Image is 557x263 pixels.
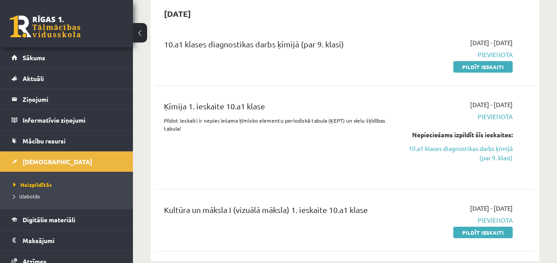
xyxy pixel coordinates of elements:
[12,209,122,230] a: Digitālie materiāli
[23,158,92,166] span: [DEMOGRAPHIC_DATA]
[23,216,75,224] span: Digitālie materiāli
[453,227,513,238] a: Pildīt ieskaiti
[470,38,513,47] span: [DATE] - [DATE]
[164,100,392,116] div: Ķīmija 1. ieskaite 10.a1 klase
[164,116,392,132] p: Pildot ieskaiti ir nepieciešama ķīmisko elementu periodiskā tabula (ĶEPT) un vielu šķīdības tabula!
[23,110,122,130] legend: Informatīvie ziņojumi
[405,144,513,162] a: 10.a1 klases diagnostikas darbs ķīmijā (par 9. klasi)
[12,131,122,151] a: Mācību resursi
[13,193,40,200] span: Izlabotās
[23,230,122,251] legend: Maksājumi
[13,181,124,189] a: Neizpildītās
[405,216,513,225] span: Pievienota
[12,47,122,68] a: Sākums
[12,68,122,89] a: Aktuāli
[12,151,122,172] a: [DEMOGRAPHIC_DATA]
[405,112,513,121] span: Pievienota
[23,54,45,62] span: Sākums
[453,61,513,73] a: Pildīt ieskaiti
[12,110,122,130] a: Informatīvie ziņojumi
[23,74,44,82] span: Aktuāli
[470,204,513,213] span: [DATE] - [DATE]
[164,204,392,220] div: Kultūra un māksla I (vizuālā māksla) 1. ieskaite 10.a1 klase
[164,38,392,54] div: 10.a1 klases diagnostikas darbs ķīmijā (par 9. klasi)
[12,89,122,109] a: Ziņojumi
[23,137,66,145] span: Mācību resursi
[23,89,122,109] legend: Ziņojumi
[13,181,52,188] span: Neizpildītās
[405,130,513,139] div: Nepieciešams izpildīt šīs ieskaites:
[13,192,124,200] a: Izlabotās
[405,50,513,59] span: Pievienota
[155,3,200,24] h2: [DATE]
[10,15,81,38] a: Rīgas 1. Tālmācības vidusskola
[12,230,122,251] a: Maksājumi
[470,100,513,109] span: [DATE] - [DATE]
